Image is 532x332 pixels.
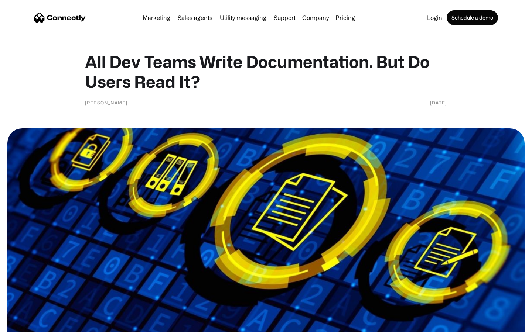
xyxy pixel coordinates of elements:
[15,319,44,329] ul: Language list
[140,15,173,21] a: Marketing
[271,15,299,21] a: Support
[430,99,447,106] div: [DATE]
[302,13,329,23] div: Company
[85,52,447,91] h1: All Dev Teams Write Documentation. But Do Users Read It?
[424,15,445,21] a: Login
[332,15,358,21] a: Pricing
[175,15,215,21] a: Sales agents
[7,319,44,329] aside: Language selected: English
[217,15,269,21] a: Utility messaging
[85,99,127,106] div: [PERSON_NAME]
[447,10,498,25] a: Schedule a demo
